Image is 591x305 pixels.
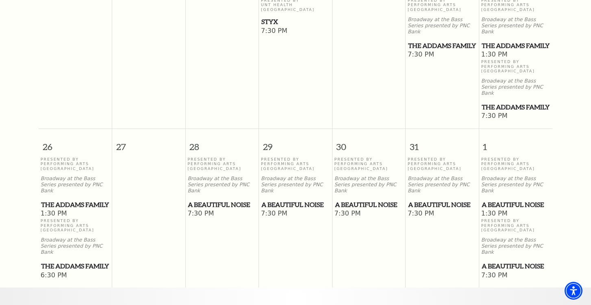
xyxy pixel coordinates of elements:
span: 30 [332,129,406,157]
span: 31 [406,129,479,157]
p: Presented By Performing Arts [GEOGRAPHIC_DATA] [335,157,404,171]
span: The Addams Family [482,102,550,112]
p: Presented By Performing Arts [GEOGRAPHIC_DATA] [41,218,110,232]
span: 1 [479,129,552,157]
p: Broadway at the Bass Series presented by PNC Bank [41,176,110,194]
span: 28 [186,129,259,157]
span: 7:30 PM [481,112,551,121]
span: 1:30 PM [41,209,110,218]
span: Styx [261,17,330,27]
span: 6:30 PM [41,271,110,280]
span: 1:30 PM [481,209,551,218]
span: A Beautiful Noise [335,200,403,210]
span: 7:30 PM [408,209,477,218]
span: 1:30 PM [481,50,551,59]
p: Broadway at the Bass Series presented by PNC Bank [481,237,551,255]
span: The Addams Family [41,200,110,210]
p: Broadway at the Bass Series presented by PNC Bank [481,17,551,35]
p: Presented By Performing Arts [GEOGRAPHIC_DATA] [481,59,551,73]
p: Broadway at the Bass Series presented by PNC Bank [335,176,404,194]
span: 29 [259,129,332,157]
span: A Beautiful Noise [482,261,550,271]
div: Accessibility Menu [565,282,582,300]
span: A Beautiful Noise [188,200,256,210]
p: Broadway at the Bass Series presented by PNC Bank [41,237,110,255]
p: Broadway at the Bass Series presented by PNC Bank [187,176,256,194]
span: The Addams Family [408,41,476,51]
p: Presented By Performing Arts [GEOGRAPHIC_DATA] [408,157,477,171]
p: Presented By Performing Arts [GEOGRAPHIC_DATA] [481,218,551,232]
p: Broadway at the Bass Series presented by PNC Bank [481,78,551,96]
span: The Addams Family [41,261,110,271]
span: A Beautiful Noise [408,200,476,210]
span: 7:30 PM [261,209,330,218]
p: Presented By Performing Arts [GEOGRAPHIC_DATA] [261,157,330,171]
span: 7:30 PM [187,209,256,218]
span: 7:30 PM [335,209,404,218]
p: Broadway at the Bass Series presented by PNC Bank [481,176,551,194]
span: The Addams Family [482,41,550,51]
p: Presented By Performing Arts [GEOGRAPHIC_DATA] [481,157,551,171]
span: 7:30 PM [261,27,330,36]
p: Broadway at the Bass Series presented by PNC Bank [408,17,477,35]
span: 7:30 PM [481,271,551,280]
p: Presented By Performing Arts [GEOGRAPHIC_DATA] [187,157,256,171]
span: A Beautiful Noise [261,200,330,210]
p: Broadway at the Bass Series presented by PNC Bank [261,176,330,194]
span: A Beautiful Noise [482,200,550,210]
span: 7:30 PM [408,50,477,59]
span: 27 [112,129,185,157]
p: Broadway at the Bass Series presented by PNC Bank [408,176,477,194]
p: Presented By Performing Arts [GEOGRAPHIC_DATA] [41,157,110,171]
span: 26 [39,129,112,157]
